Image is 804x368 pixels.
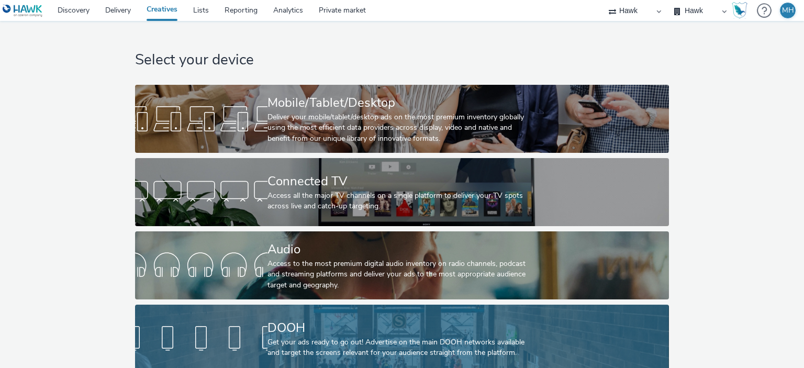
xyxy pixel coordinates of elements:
a: Hawk Academy [732,2,752,19]
div: Access to the most premium digital audio inventory on radio channels, podcast and streaming platf... [267,259,532,291]
div: Get your ads ready to go out! Advertise on the main DOOH networks available and target the screen... [267,337,532,359]
h1: Select your device [135,50,668,70]
a: Mobile/Tablet/DesktopDeliver your mobile/tablet/desktop ads on the most premium inventory globall... [135,85,668,153]
div: Deliver your mobile/tablet/desktop ads on the most premium inventory globally using the most effi... [267,112,532,144]
a: Connected TVAccess all the major TV channels on a single platform to deliver your TV spots across... [135,158,668,226]
div: Audio [267,240,532,259]
div: Access all the major TV channels on a single platform to deliver your TV spots across live and ca... [267,191,532,212]
div: MH [782,3,794,18]
img: undefined Logo [3,4,43,17]
a: AudioAccess to the most premium digital audio inventory on radio channels, podcast and streaming ... [135,231,668,299]
div: DOOH [267,319,532,337]
div: Mobile/Tablet/Desktop [267,94,532,112]
img: Hawk Academy [732,2,747,19]
div: Connected TV [267,172,532,191]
